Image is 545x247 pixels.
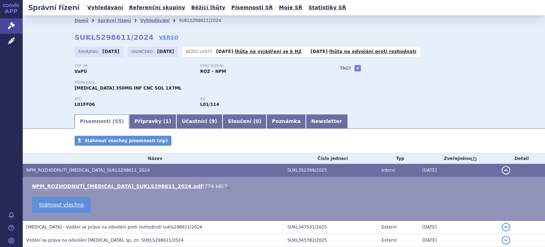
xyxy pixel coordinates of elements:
a: 🔍 [224,183,230,189]
td: [DATE] [419,234,498,247]
p: - [310,49,417,54]
a: Newsletter [306,114,347,129]
strong: ROZ – NPM [200,69,226,74]
button: detail [502,223,510,231]
span: Běžící lhůty: [186,49,214,54]
a: Správní řízení [98,18,131,23]
strong: [DATE] [216,49,233,54]
a: Běžící lhůty [189,3,227,12]
p: Přípravek: [75,81,326,85]
strong: [DATE] [310,49,327,54]
span: NPM_ROZHODNUTÍ_LIBTAYO_SUKLS298611_2024 [26,168,150,173]
a: Referenční skupiny [127,3,187,12]
span: 9 [211,118,215,124]
a: Vyhledávání [140,18,170,23]
a: Moje SŘ [277,3,304,12]
a: Písemnosti (55) [75,114,129,129]
li: ( ) [32,183,538,190]
button: detail [502,166,510,174]
td: SUKL352399/2025 [284,164,378,177]
h3: Tagy [340,64,351,73]
th: Detail [498,153,545,164]
strong: [DATE] [103,49,120,54]
strong: VaPÚ [75,69,87,74]
td: [DATE] [419,220,498,234]
a: Sloučení (0) [222,114,266,129]
p: Typ SŘ: [75,64,193,68]
span: [MEDICAL_DATA] 350MG INF CNC SOL 1X7ML [75,86,182,91]
a: lhůta na vyjádření se k HZ [235,49,302,54]
button: detail [502,236,510,245]
th: Zveřejněno [419,153,498,164]
strong: SUKLS298611/2024 [75,33,154,42]
p: ATC: [75,97,193,101]
span: Vzdání se práva na odvolání LIBTAYO, sp. zn. SUKLS298611/2024 [26,238,183,243]
a: + [354,65,361,71]
p: - [216,49,302,54]
strong: CEMIPLIMAB [75,102,95,107]
span: Externí [382,238,397,243]
abbr: (?) [471,156,477,161]
td: [DATE] [419,164,498,177]
a: Písemnosti SŘ [229,3,275,12]
span: Interní [382,168,396,173]
strong: cemiplimab [200,102,219,107]
span: Stáhnout všechny písemnosti (zip) [84,138,168,143]
a: Statistiky SŘ [306,3,348,12]
th: Typ [378,153,419,164]
span: LIBTAYO - Vzdání se práva na odvolání proti rozhodnutí sukls298611/2024 [26,225,202,230]
a: Účastníci (9) [176,114,222,129]
span: Ukončeno: [131,49,155,54]
span: 55 [115,118,121,124]
th: Název [23,153,284,164]
span: 0 [255,118,259,124]
td: SUKL345382/2025 [284,234,378,247]
a: Domů [75,18,88,23]
a: Stáhnout všechno [32,197,91,213]
span: 1 [165,118,169,124]
a: lhůta na odvolání proti rozhodnutí [329,49,417,54]
li: SUKLS298611/2024 [179,15,230,26]
a: Vyhledávání [85,3,125,12]
h2: Správní řízení [23,2,85,12]
a: Poznámka [266,114,306,129]
td: SUKL347531/2025 [284,220,378,234]
a: NPM_ROZHODNUTÍ_[MEDICAL_DATA]_SUKLS298611_2024.pdf [32,183,203,189]
th: Číslo jednací [284,153,378,164]
span: 774 kB [204,183,222,189]
p: Stav řízení: [200,64,319,68]
p: RS: [200,97,319,101]
span: Zahájeno: [78,49,100,54]
span: Externí [382,225,397,230]
strong: [DATE] [157,49,174,54]
a: Stáhnout všechny písemnosti (zip) [75,136,171,146]
a: VERSO [159,34,178,41]
a: Přípravky (1) [129,114,176,129]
